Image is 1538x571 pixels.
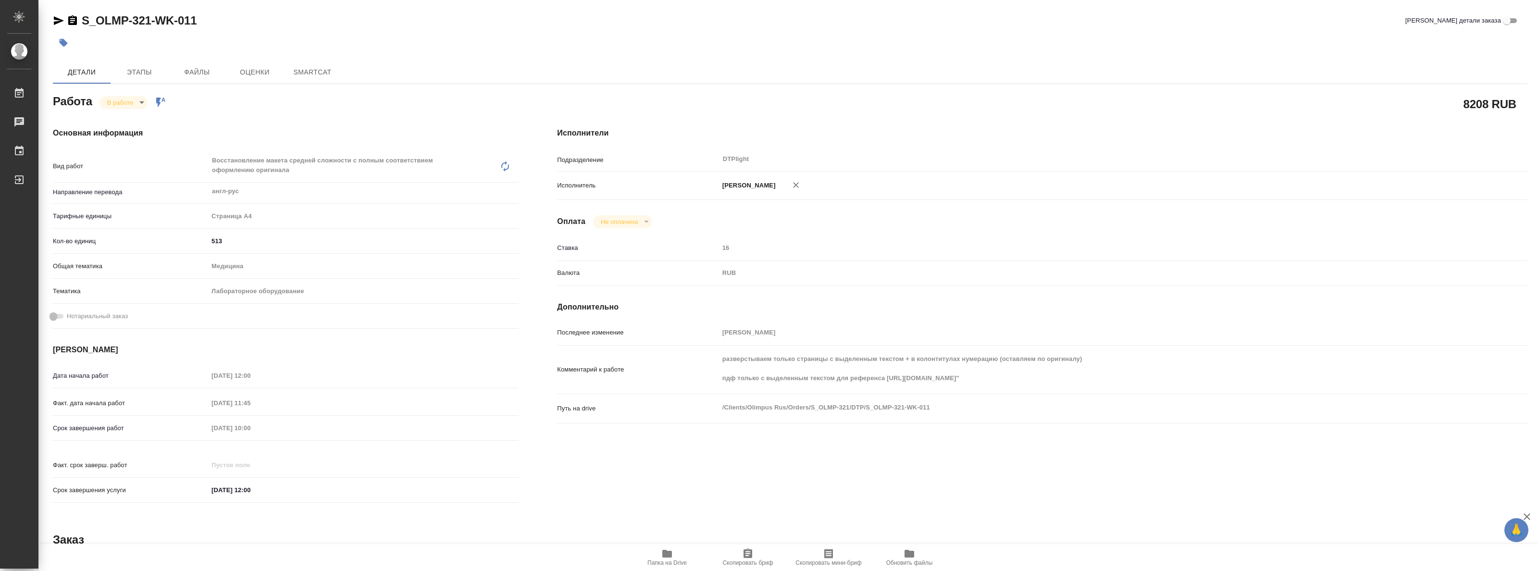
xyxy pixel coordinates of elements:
[647,559,687,566] span: Папка на Drive
[795,559,861,566] span: Скопировать мини-бриф
[785,174,806,196] button: Удалить исполнителя
[869,544,950,571] button: Обновить файлы
[557,243,719,253] p: Ставка
[208,258,519,274] div: Медицина
[53,161,208,171] p: Вид работ
[1405,16,1501,25] span: [PERSON_NAME] детали заказа
[53,211,208,221] p: Тарифные единицы
[719,399,1447,416] textarea: /Clients/Olimpus Rus/Orders/S_OLMP-321/DTP/S_OLMP-321-WK-011
[557,301,1527,313] h4: Дополнительно
[1464,96,1516,112] h2: 8208 RUB
[53,261,208,271] p: Общая тематика
[53,286,208,296] p: Тематика
[719,241,1447,255] input: Пустое поле
[53,460,208,470] p: Факт. срок заверш. работ
[719,325,1447,339] input: Пустое поле
[627,544,707,571] button: Папка на Drive
[719,265,1447,281] div: RUB
[557,268,719,278] p: Валюта
[208,483,292,497] input: ✎ Введи что-нибудь
[67,311,128,321] span: Нотариальный заказ
[557,365,719,374] p: Комментарий к работе
[53,532,84,547] h2: Заказ
[886,559,933,566] span: Обновить файлы
[719,351,1447,386] textarea: разверстываем только страницы с выделенным текстом + в колонтитулах нумерацию (оставляем по ориги...
[208,421,292,435] input: Пустое поле
[1508,520,1525,540] span: 🙏
[208,208,519,224] div: Страница А4
[557,328,719,337] p: Последнее изменение
[59,66,105,78] span: Детали
[53,344,519,356] h4: [PERSON_NAME]
[208,396,292,410] input: Пустое поле
[53,371,208,381] p: Дата начала работ
[722,559,773,566] span: Скопировать бриф
[67,15,78,26] button: Скопировать ссылку
[53,32,74,53] button: Добавить тэг
[99,96,148,109] div: В работе
[53,236,208,246] p: Кол-во единиц
[53,92,92,109] h2: Работа
[232,66,278,78] span: Оценки
[707,544,788,571] button: Скопировать бриф
[557,216,585,227] h4: Оплата
[82,14,197,27] a: S_OLMP-321-WK-011
[53,127,519,139] h4: Основная информация
[598,218,641,226] button: Не оплачена
[208,458,292,472] input: Пустое поле
[557,181,719,190] p: Исполнитель
[289,66,335,78] span: SmartCat
[53,423,208,433] p: Срок завершения работ
[53,485,208,495] p: Срок завершения услуги
[719,181,776,190] p: [PERSON_NAME]
[53,15,64,26] button: Скопировать ссылку для ЯМессенджера
[116,66,162,78] span: Этапы
[557,127,1527,139] h4: Исполнители
[208,234,519,248] input: ✎ Введи что-нибудь
[104,99,136,107] button: В работе
[557,404,719,413] p: Путь на drive
[174,66,220,78] span: Файлы
[208,369,292,383] input: Пустое поле
[53,398,208,408] p: Факт. дата начала работ
[1504,518,1528,542] button: 🙏
[557,155,719,165] p: Подразделение
[788,544,869,571] button: Скопировать мини-бриф
[53,187,208,197] p: Направление перевода
[208,283,519,299] div: Лабораторное оборудование
[593,215,652,228] div: В работе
